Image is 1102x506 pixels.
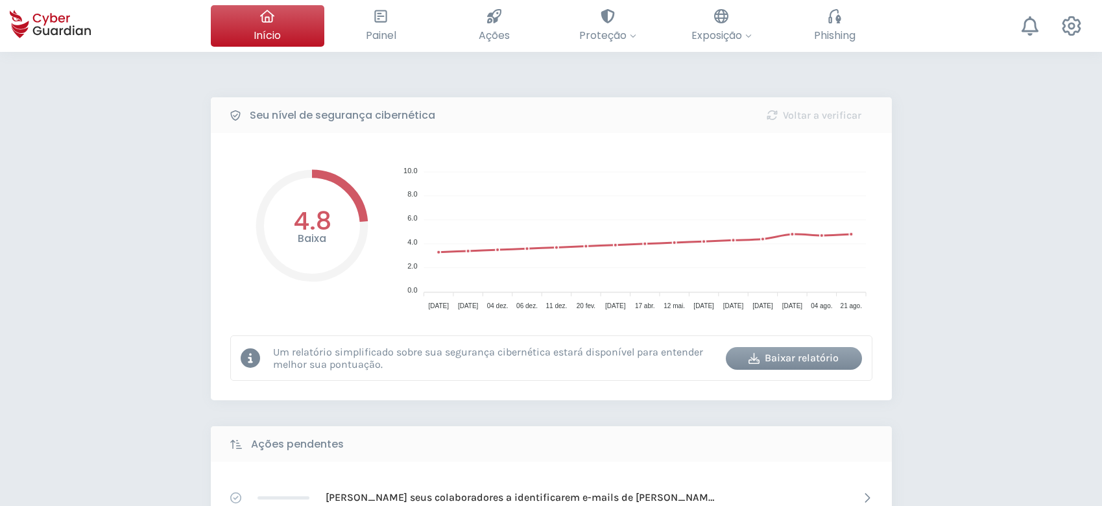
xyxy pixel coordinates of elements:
[407,214,417,222] tspan: 6.0
[726,347,862,370] button: Baixar relatório
[605,302,626,309] tspan: [DATE]
[756,108,872,123] div: Voltar a verificar
[407,286,417,294] tspan: 0.0
[324,5,438,47] button: Painel
[407,190,417,198] tspan: 8.0
[407,238,417,246] tspan: 4.0
[254,27,281,43] span: Início
[746,104,882,126] button: Voltar a verificar
[407,262,417,270] tspan: 2.0
[840,302,861,309] tspan: 21 ago.
[326,490,715,505] p: [PERSON_NAME] seus colaboradores a identificarem e-mails de [PERSON_NAME]
[752,302,773,309] tspan: [DATE]
[579,27,636,43] span: Proteção
[736,350,852,366] div: Baixar relatório
[438,5,551,47] button: Ações
[811,302,832,309] tspan: 04 ago.
[366,27,396,43] span: Painel
[782,302,802,309] tspan: [DATE]
[250,108,435,123] b: Seu nível de segurança cibernética
[693,302,714,309] tspan: [DATE]
[516,302,538,309] tspan: 06 dez.
[457,302,478,309] tspan: [DATE]
[428,302,449,309] tspan: [DATE]
[403,167,417,175] tspan: 10.0
[814,27,856,43] span: Phishing
[778,5,892,47] button: Phishing
[551,5,665,47] button: Proteção
[251,437,344,452] b: Ações pendentes
[545,302,567,309] tspan: 11 dez.
[634,302,654,309] tspan: 17 abr.
[723,302,743,309] tspan: [DATE]
[479,27,510,43] span: Ações
[273,346,716,370] p: Um relatório simplificado sobre sua segurança cibernética estará disponível para entender melhor ...
[691,27,752,43] span: Exposição
[576,302,595,309] tspan: 20 fev.
[664,302,685,309] tspan: 12 mai.
[665,5,778,47] button: Exposição
[211,5,324,47] button: Início
[486,302,508,309] tspan: 04 dez.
